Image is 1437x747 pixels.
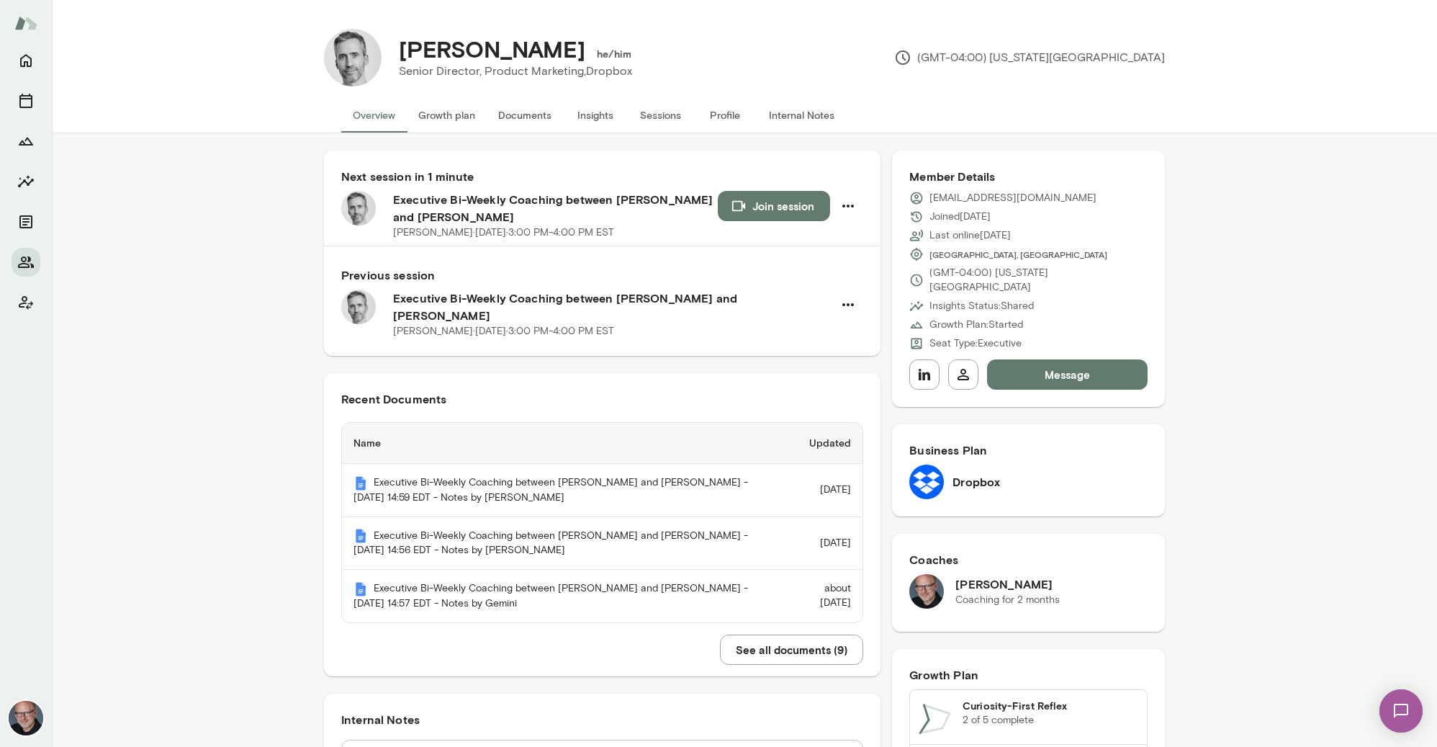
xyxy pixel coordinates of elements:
[342,517,786,571] th: Executive Bi-Weekly Coaching between [PERSON_NAME] and [PERSON_NAME] - [DATE] 14:56 EDT - Notes b...
[963,713,1138,728] p: 2 of 5 complete
[952,473,1000,491] h6: Dropbox
[628,98,693,133] button: Sessions
[929,299,1034,313] p: Insights Status: Shared
[353,476,368,491] img: Mento
[786,517,863,571] td: [DATE]
[563,98,628,133] button: Insights
[929,336,1022,351] p: Seat Type: Executive
[12,207,40,236] button: Documents
[9,701,43,735] img: Nick Gould
[909,574,944,609] img: Nick Gould
[955,593,1060,607] p: Coaching for 2 months
[909,168,1148,185] h6: Member Details
[909,442,1148,459] h6: Business Plan
[341,98,407,133] button: Overview
[342,570,786,622] th: Executive Bi-Weekly Coaching between [PERSON_NAME] and [PERSON_NAME] - [DATE] 14:57 EDT - Notes b...
[12,248,40,277] button: Members
[487,98,563,133] button: Documents
[929,318,1023,332] p: Growth Plan: Started
[720,635,863,665] button: See all documents (9)
[324,29,382,86] img: George Baier IV
[407,98,487,133] button: Growth plan
[786,423,863,464] th: Updated
[929,228,1011,243] p: Last online [DATE]
[909,551,1148,568] h6: Coaches
[341,267,863,284] h6: Previous session
[341,390,863,408] h6: Recent Documents
[393,324,614,339] p: [PERSON_NAME] · [DATE] · 3:00 PM-4:00 PM EST
[353,582,368,596] img: Mento
[693,98,757,133] button: Profile
[342,423,786,464] th: Name
[14,9,37,37] img: Mento
[12,288,40,317] button: Client app
[342,464,786,517] th: Executive Bi-Weekly Coaching between [PERSON_NAME] and [PERSON_NAME] - [DATE] 14:59 EDT - Notes b...
[987,359,1148,390] button: Message
[955,576,1060,593] h6: [PERSON_NAME]
[929,249,1107,260] span: [GEOGRAPHIC_DATA], [GEOGRAPHIC_DATA]
[963,699,1138,713] h6: Curiosity-First Reflex
[12,167,40,196] button: Insights
[786,464,863,517] td: [DATE]
[353,529,368,543] img: Mento
[393,290,833,324] h6: Executive Bi-Weekly Coaching between [PERSON_NAME] and [PERSON_NAME]
[909,666,1148,684] h6: Growth Plan
[393,191,718,225] h6: Executive Bi-Weekly Coaching between [PERSON_NAME] and [PERSON_NAME]
[12,86,40,115] button: Sessions
[12,127,40,156] button: Growth Plan
[393,225,614,240] p: [PERSON_NAME] · [DATE] · 3:00 PM-4:00 PM EST
[786,570,863,622] td: about [DATE]
[929,191,1096,205] p: [EMAIL_ADDRESS][DOMAIN_NAME]
[929,210,991,224] p: Joined [DATE]
[341,711,863,728] h6: Internal Notes
[341,168,863,185] h6: Next session in 1 minute
[929,266,1148,295] p: (GMT-04:00) [US_STATE][GEOGRAPHIC_DATA]
[894,49,1165,66] p: (GMT-04:00) [US_STATE][GEOGRAPHIC_DATA]
[12,46,40,75] button: Home
[597,47,632,61] h6: he/him
[718,191,830,221] button: Join session
[399,35,585,63] h4: [PERSON_NAME]
[757,98,846,133] button: Internal Notes
[399,63,632,80] p: Senior Director, Product Marketing, Dropbox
